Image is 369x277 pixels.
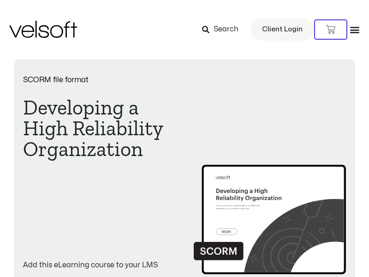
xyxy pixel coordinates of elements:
[23,261,175,269] p: Add this eLearning course to your LMS
[214,24,238,36] span: Search
[23,76,175,84] p: SCORM file format
[202,22,245,37] a: Search
[23,97,175,160] h1: Developing a High Reliability Organization
[250,18,314,41] a: Client Login
[350,24,360,35] div: Menu Toggle
[262,24,303,36] span: Client Login
[9,21,77,38] img: Velsoft Training Materials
